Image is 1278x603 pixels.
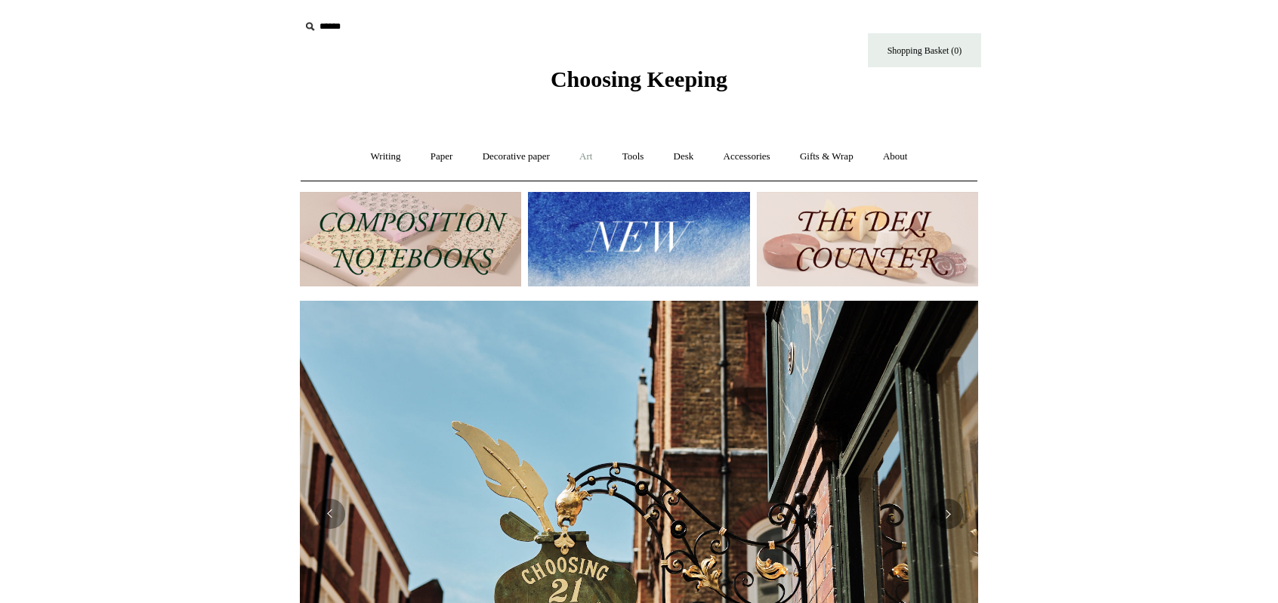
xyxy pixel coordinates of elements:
[869,137,921,177] a: About
[868,33,981,67] a: Shopping Basket (0)
[551,66,727,91] span: Choosing Keeping
[609,137,658,177] a: Tools
[757,192,978,286] img: The Deli Counter
[566,137,606,177] a: Art
[528,192,749,286] img: New.jpg__PID:f73bdf93-380a-4a35-bcfe-7823039498e1
[786,137,867,177] a: Gifts & Wrap
[357,137,415,177] a: Writing
[933,499,963,529] button: Next
[710,137,784,177] a: Accessories
[660,137,708,177] a: Desk
[469,137,563,177] a: Decorative paper
[300,192,521,286] img: 202302 Composition ledgers.jpg__PID:69722ee6-fa44-49dd-a067-31375e5d54ec
[315,499,345,529] button: Previous
[551,79,727,89] a: Choosing Keeping
[417,137,467,177] a: Paper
